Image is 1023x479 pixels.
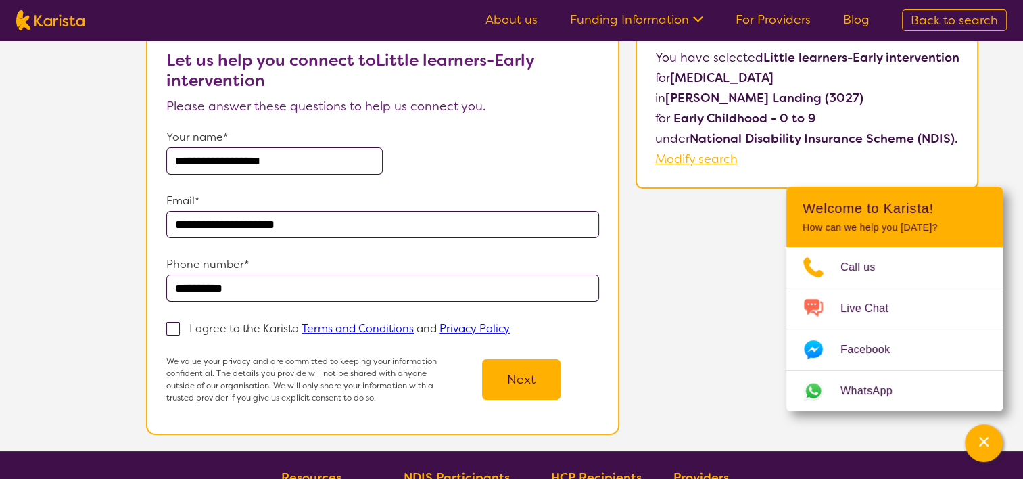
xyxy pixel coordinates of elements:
a: For Providers [736,12,811,28]
p: Please answer these questions to help us connect you. [166,96,599,116]
button: Next [482,359,561,400]
b: [MEDICAL_DATA] [670,70,774,86]
span: Facebook [840,340,906,360]
b: National Disability Insurance Scheme (NDIS) [690,131,955,147]
p: Phone number* [166,254,599,275]
b: [PERSON_NAME] Landing (3027) [665,90,863,106]
h2: Welcome to Karista! [803,200,986,216]
span: Live Chat [840,298,905,319]
p: for [655,68,959,88]
span: Back to search [911,12,998,28]
span: WhatsApp [840,381,909,401]
a: Back to search [902,9,1007,31]
p: under . [655,129,959,149]
p: We value your privacy and are committed to keeping your information confidential. The details you... [166,355,444,404]
a: Funding Information [570,12,703,28]
p: You have selected [655,47,959,169]
b: Early Childhood - 0 to 9 [673,110,816,127]
div: Channel Menu [786,187,1003,411]
b: Let us help you connect to Little learners-Early intervention [166,49,534,91]
button: Channel Menu [965,424,1003,462]
a: About us [485,12,538,28]
p: How can we help you [DATE]? [803,222,986,233]
a: Web link opens in a new tab. [786,371,1003,411]
p: Email* [166,191,599,211]
a: Privacy Policy [439,321,510,336]
p: in [655,88,959,108]
a: Modify search [655,151,738,167]
b: Little learners-Early intervention [763,49,959,66]
span: Call us [840,257,892,277]
p: I agree to the Karista and [189,321,510,336]
p: Your name* [166,127,599,147]
img: Karista logo [16,10,85,30]
ul: Choose channel [786,247,1003,411]
p: for [655,108,959,129]
a: Blog [843,12,870,28]
a: Terms and Conditions [302,321,414,336]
